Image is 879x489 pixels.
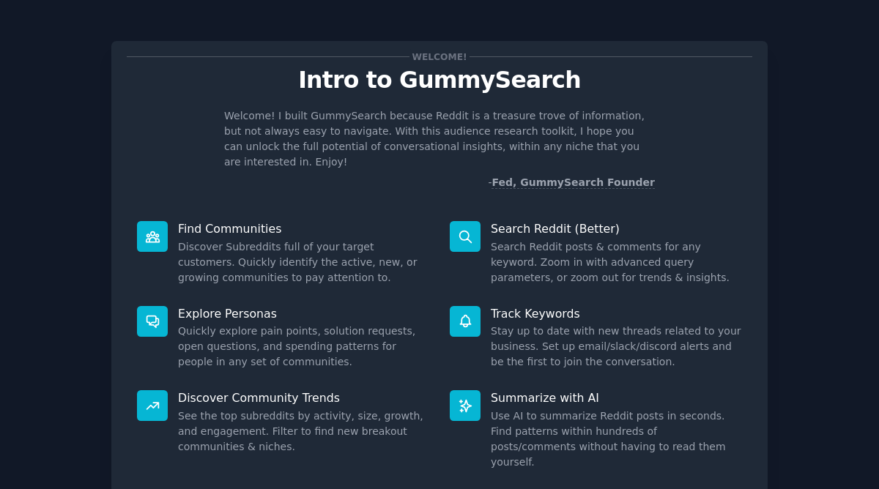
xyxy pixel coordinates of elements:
dd: Search Reddit posts & comments for any keyword. Zoom in with advanced query parameters, or zoom o... [491,239,742,285]
div: - [488,175,655,190]
dd: Discover Subreddits full of your target customers. Quickly identify the active, new, or growing c... [178,239,429,285]
p: Find Communities [178,221,429,236]
dd: Quickly explore pain points, solution requests, open questions, and spending patterns for people ... [178,324,429,370]
p: Search Reddit (Better) [491,221,742,236]
dd: See the top subreddits by activity, size, growth, and engagement. Filter to find new breakout com... [178,408,429,455]
p: Summarize with AI [491,390,742,406]
p: Discover Community Trends [178,390,429,406]
dd: Stay up to date with new threads related to your business. Set up email/slack/discord alerts and ... [491,324,742,370]
p: Explore Personas [178,306,429,321]
p: Intro to GummySearch [127,67,752,93]
dd: Use AI to summarize Reddit posts in seconds. Find patterns within hundreds of posts/comments with... [491,408,742,470]
p: Track Keywords [491,306,742,321]
span: Welcome! [409,49,470,64]
p: Welcome! I built GummySearch because Reddit is a treasure trove of information, but not always ea... [224,108,655,170]
a: Fed, GummySearch Founder [492,176,655,189]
